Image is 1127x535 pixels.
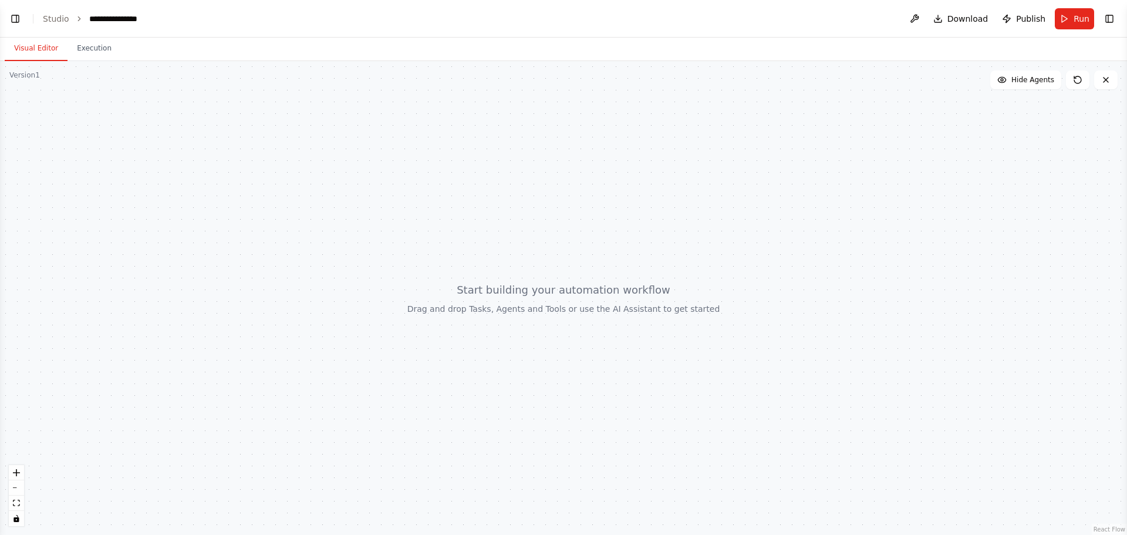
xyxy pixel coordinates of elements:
[9,496,24,511] button: fit view
[43,13,147,25] nav: breadcrumb
[5,36,68,61] button: Visual Editor
[43,14,69,23] a: Studio
[7,11,23,27] button: Show left sidebar
[1011,75,1054,85] span: Hide Agents
[1074,13,1089,25] span: Run
[929,8,993,29] button: Download
[9,465,24,480] button: zoom in
[997,8,1050,29] button: Publish
[1101,11,1118,27] button: Show right sidebar
[990,70,1061,89] button: Hide Agents
[947,13,988,25] span: Download
[1094,526,1125,533] a: React Flow attribution
[9,480,24,496] button: zoom out
[9,511,24,526] button: toggle interactivity
[9,465,24,526] div: React Flow controls
[1055,8,1094,29] button: Run
[68,36,121,61] button: Execution
[9,70,40,80] div: Version 1
[1016,13,1045,25] span: Publish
